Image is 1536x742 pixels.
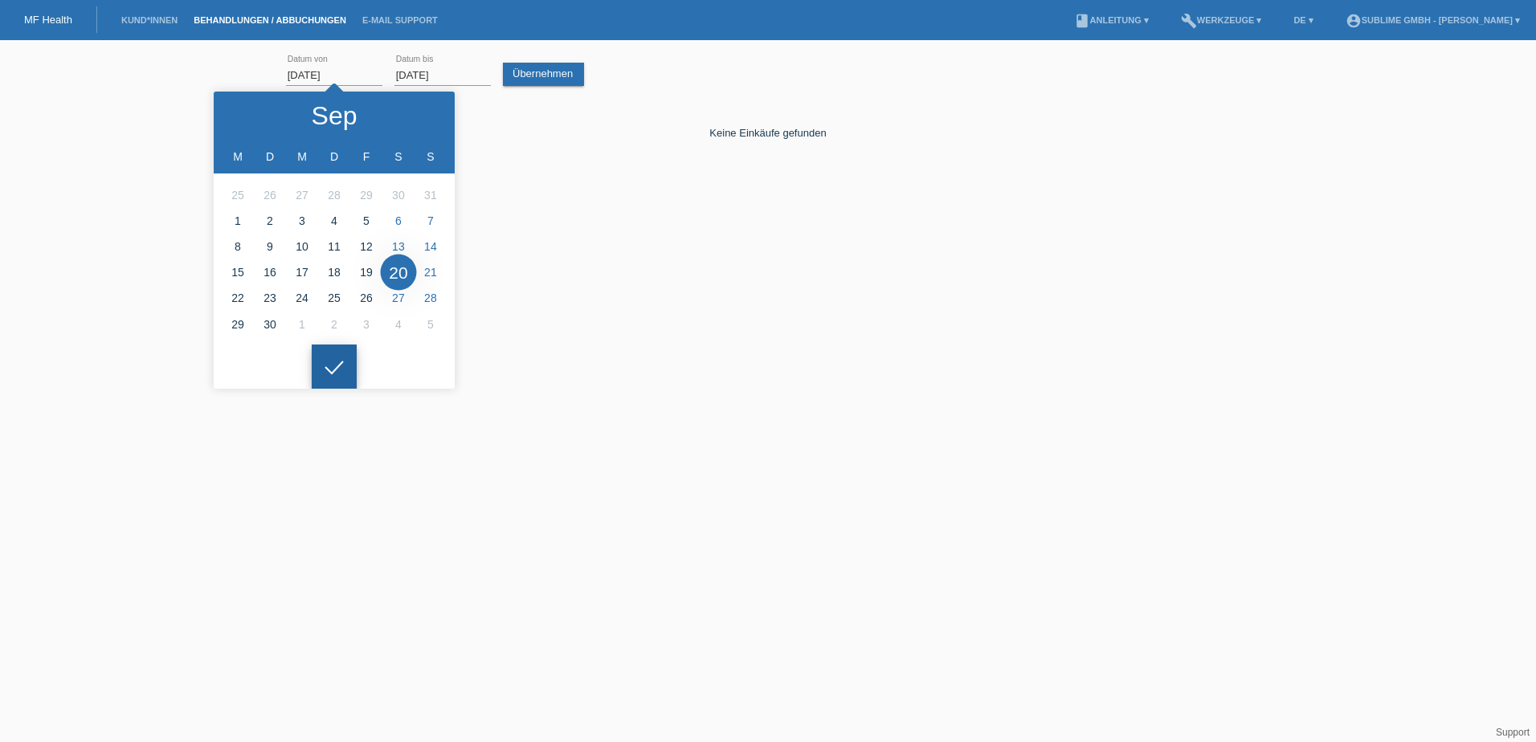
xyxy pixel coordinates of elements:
a: MF Health [24,14,72,26]
div: Sep [312,103,357,128]
a: buildWerkzeuge ▾ [1173,15,1270,25]
i: account_circle [1346,13,1362,29]
i: build [1181,13,1197,29]
a: Übernehmen [503,63,584,86]
a: Support [1496,727,1530,738]
a: DE ▾ [1285,15,1321,25]
a: E-Mail Support [354,15,446,25]
a: account_circleSublime GmbH - [PERSON_NAME] ▾ [1338,15,1528,25]
i: book [1074,13,1090,29]
a: Kund*innen [113,15,186,25]
a: bookAnleitung ▾ [1066,15,1157,25]
div: Keine Einkäufe gefunden [286,103,1250,139]
a: Behandlungen / Abbuchungen [186,15,354,25]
